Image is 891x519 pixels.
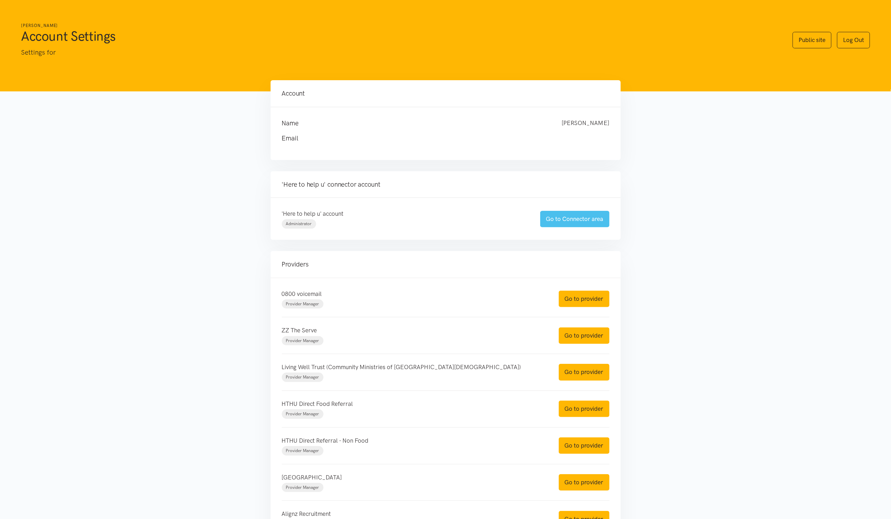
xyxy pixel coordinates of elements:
[837,32,870,48] a: Log Out
[21,47,779,58] p: Settings for
[282,133,596,143] h4: Email
[282,89,610,98] h4: Account
[555,118,617,128] div: [PERSON_NAME]
[559,401,610,417] a: Go to provider
[559,291,610,307] a: Go to provider
[286,221,312,226] span: Administrator
[282,399,545,409] p: HTHU Direct Food Referral
[282,473,545,482] p: [GEOGRAPHIC_DATA]
[282,259,610,269] h4: Providers
[21,28,779,44] h1: Account Settings
[21,22,779,29] h6: [PERSON_NAME]
[282,436,545,445] p: HTHU Direct Referral - Non Food
[282,326,545,335] p: ZZ The Serve
[286,338,319,343] span: Provider Manager
[286,411,319,416] span: Provider Manager
[559,364,610,380] a: Go to provider
[793,32,831,48] a: Public site
[282,180,610,189] h4: 'Here to help u' connector account
[282,209,526,219] p: 'Here to help u' account
[540,211,610,227] a: Go to Connector area
[282,362,545,372] p: Living Well Trust (Community Ministries of [GEOGRAPHIC_DATA][DEMOGRAPHIC_DATA])
[282,118,548,128] h4: Name
[559,437,610,454] a: Go to provider
[286,375,319,380] span: Provider Manager
[282,289,545,299] p: 0800 voicemail
[559,327,610,344] a: Go to provider
[286,485,319,490] span: Provider Manager
[559,474,610,491] a: Go to provider
[282,509,545,519] p: Alignz Recruitment
[286,448,319,453] span: Provider Manager
[286,302,319,306] span: Provider Manager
